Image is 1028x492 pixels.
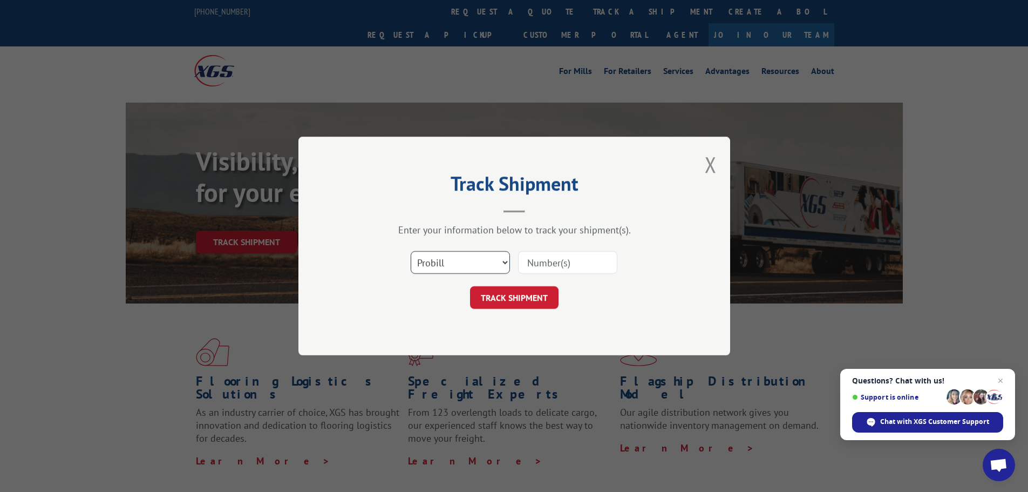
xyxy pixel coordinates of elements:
[983,449,1015,481] div: Open chat
[994,374,1007,387] span: Close chat
[880,417,989,427] span: Chat with XGS Customer Support
[852,393,943,401] span: Support is online
[470,286,559,309] button: TRACK SHIPMENT
[705,150,717,179] button: Close modal
[352,224,676,236] div: Enter your information below to track your shipment(s).
[852,376,1003,385] span: Questions? Chat with us!
[352,176,676,197] h2: Track Shipment
[852,412,1003,433] div: Chat with XGS Customer Support
[518,251,617,274] input: Number(s)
